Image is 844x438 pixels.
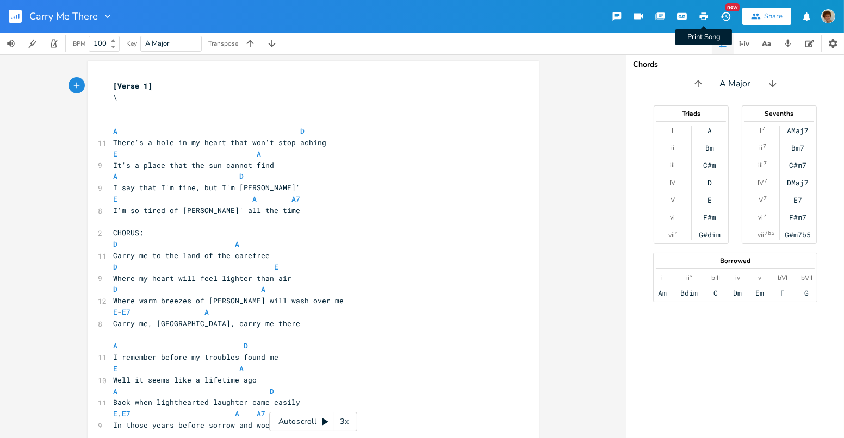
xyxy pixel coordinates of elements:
[793,196,802,204] div: E7
[269,412,357,431] div: Autoscroll
[801,273,812,282] div: bVII
[114,409,266,418] span: .
[114,251,270,260] span: Carry me to the land of the carefree
[114,126,118,136] span: A
[114,239,118,249] span: D
[785,230,811,239] div: G#m7b5
[708,178,712,187] div: D
[126,40,137,47] div: Key
[114,171,118,181] span: A
[114,386,118,396] span: A
[114,364,118,373] span: E
[758,161,763,170] div: iii
[733,289,742,297] div: Dm
[686,273,692,282] div: ii°
[780,289,785,297] div: F
[114,194,118,204] span: E
[765,229,774,237] sup: 7b5
[114,284,118,294] span: D
[787,126,809,135] div: AMaj7
[764,194,767,203] sup: 7
[762,124,765,133] sup: 7
[114,160,275,170] span: It's a place that the sun cannot find
[240,171,244,181] span: D
[758,273,761,282] div: v
[145,39,170,48] span: A Major
[114,341,118,351] span: A
[262,284,266,294] span: A
[275,262,279,272] span: E
[208,40,238,47] div: Transpose
[759,143,762,152] div: ii
[114,307,118,317] span: E
[654,258,817,264] div: Borrowed
[114,262,118,272] span: D
[114,420,270,430] span: In those years before sorrow and woe
[708,126,712,135] div: A
[789,213,806,222] div: F#m7
[760,126,761,135] div: I
[253,194,257,204] span: A
[764,159,767,168] sup: 7
[270,386,275,396] span: D
[758,230,764,239] div: vii
[787,178,809,187] div: DMaj7
[789,161,806,170] div: C#m7
[742,8,791,25] button: Share
[114,92,118,102] span: \
[257,149,262,159] span: A
[669,178,675,187] div: IV
[257,409,266,418] span: A7
[235,239,240,249] span: A
[742,110,816,117] div: Sevenths
[672,126,673,135] div: I
[114,183,301,192] span: I say that I'm fine, but I'm [PERSON_NAME]'
[301,126,305,136] span: D
[114,81,153,91] span: [Verse 1]
[703,213,716,222] div: F#m
[764,177,767,185] sup: 7
[778,273,787,282] div: bVI
[764,211,767,220] sup: 7
[804,289,809,297] div: G
[114,307,209,317] span: -
[114,205,301,215] span: I'm so tired of [PERSON_NAME]' all the time
[821,9,835,23] img: scohenmusic
[240,364,244,373] span: A
[292,194,301,204] span: A7
[334,412,354,431] div: 3x
[713,289,718,297] div: C
[114,273,292,283] span: Where my heart will feel lighter than air
[654,110,728,117] div: Triads
[205,307,209,317] span: A
[114,409,118,418] span: E
[114,318,301,328] span: Carry me, [GEOGRAPHIC_DATA], carry me there
[235,409,240,418] span: A
[670,213,675,222] div: vi
[114,137,327,147] span: There's a hole in my heart that won't stop aching
[693,7,715,26] button: Print Song
[708,196,712,204] div: E
[114,296,344,305] span: Where warm breezes of [PERSON_NAME] will wash over me
[715,7,736,26] button: New
[763,142,766,151] sup: 7
[122,307,131,317] span: E7
[699,230,721,239] div: G#dim
[735,273,740,282] div: iv
[670,161,675,170] div: iii
[711,273,720,282] div: bIII
[764,11,783,21] div: Share
[114,375,257,385] span: Well it seems like a lifetime ago
[759,196,763,204] div: V
[755,289,764,297] div: Em
[703,161,716,170] div: C#m
[671,196,675,204] div: V
[29,11,98,21] span: Carry Me There
[671,143,674,152] div: ii
[114,228,144,237] span: CHORUS:
[73,41,85,47] div: BPM
[758,178,764,187] div: IV
[122,409,131,418] span: E7
[791,143,804,152] div: Bm7
[114,149,118,159] span: E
